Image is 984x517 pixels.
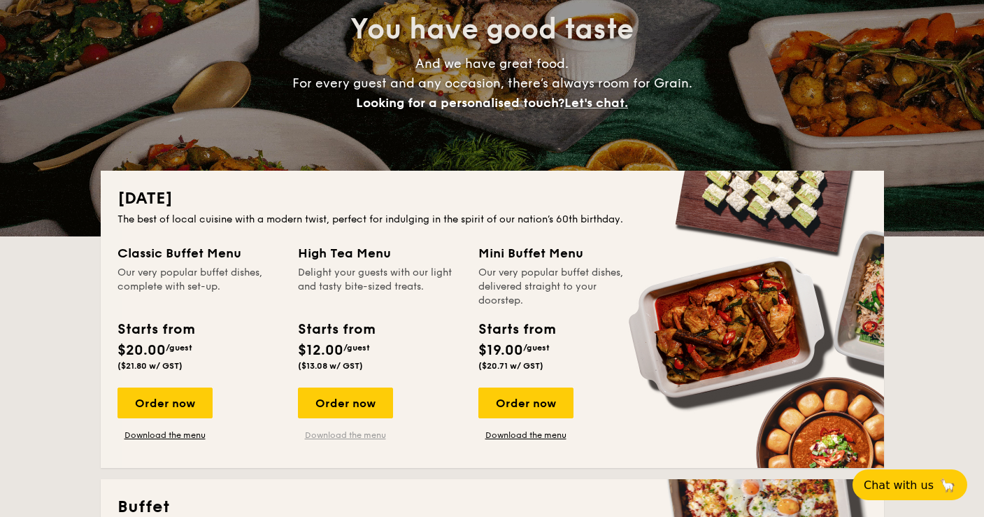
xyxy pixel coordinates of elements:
[298,243,462,263] div: High Tea Menu
[117,361,183,371] span: ($21.80 w/ GST)
[478,243,642,263] div: Mini Buffet Menu
[117,342,166,359] span: $20.00
[343,343,370,353] span: /guest
[117,430,213,441] a: Download the menu
[478,388,573,418] div: Order now
[939,477,956,493] span: 🦙
[478,430,573,441] a: Download the menu
[853,469,967,500] button: Chat with us🦙
[564,95,628,111] span: Let's chat.
[117,213,867,227] div: The best of local cuisine with a modern twist, perfect for indulging in the spirit of our nation’...
[166,343,192,353] span: /guest
[117,319,194,340] div: Starts from
[117,243,281,263] div: Classic Buffet Menu
[298,342,343,359] span: $12.00
[523,343,550,353] span: /guest
[298,430,393,441] a: Download the menu
[117,187,867,210] h2: [DATE]
[117,388,213,418] div: Order now
[298,361,363,371] span: ($13.08 w/ GST)
[292,56,692,111] span: And we have great food. For every guest and any occasion, there’s always room for Grain.
[478,266,642,308] div: Our very popular buffet dishes, delivered straight to your doorstep.
[298,266,462,308] div: Delight your guests with our light and tasty bite-sized treats.
[117,266,281,308] div: Our very popular buffet dishes, complete with set-up.
[356,95,564,111] span: Looking for a personalised touch?
[478,361,543,371] span: ($20.71 w/ GST)
[864,479,934,492] span: Chat with us
[298,388,393,418] div: Order now
[478,342,523,359] span: $19.00
[478,319,555,340] div: Starts from
[350,13,634,46] span: You have good taste
[298,319,374,340] div: Starts from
